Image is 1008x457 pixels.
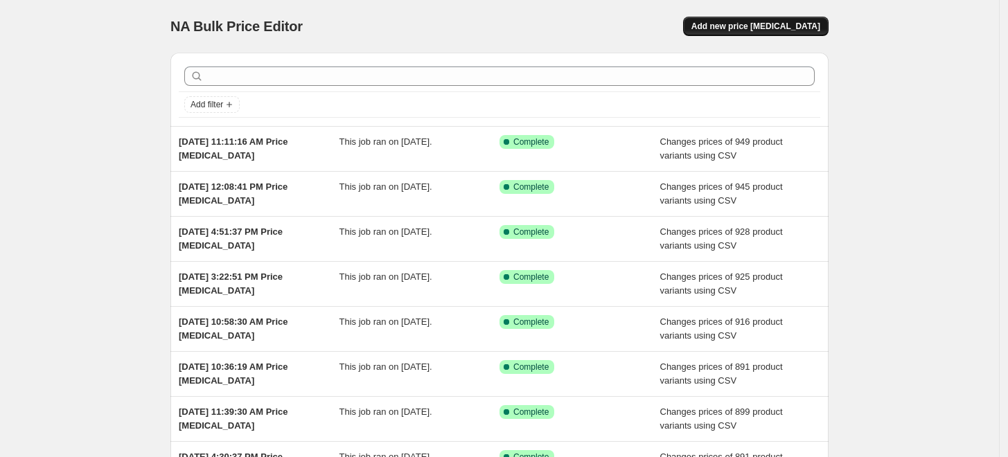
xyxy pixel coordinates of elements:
span: Add filter [191,99,223,110]
span: This job ran on [DATE]. [339,406,432,417]
span: Changes prices of 928 product variants using CSV [660,226,783,251]
span: Complete [513,406,549,418]
span: Changes prices of 949 product variants using CSV [660,136,783,161]
button: Add new price [MEDICAL_DATA] [683,17,829,36]
span: [DATE] 10:36:19 AM Price [MEDICAL_DATA] [179,361,288,386]
span: Changes prices of 891 product variants using CSV [660,361,783,386]
span: This job ran on [DATE]. [339,361,432,372]
span: This job ran on [DATE]. [339,271,432,282]
span: Complete [513,271,549,283]
span: Changes prices of 945 product variants using CSV [660,181,783,206]
span: [DATE] 10:58:30 AM Price [MEDICAL_DATA] [179,316,288,341]
span: Changes prices of 899 product variants using CSV [660,406,783,431]
span: [DATE] 11:11:16 AM Price [MEDICAL_DATA] [179,136,288,161]
span: [DATE] 4:51:37 PM Price [MEDICAL_DATA] [179,226,283,251]
span: Changes prices of 925 product variants using CSV [660,271,783,296]
span: This job ran on [DATE]. [339,226,432,237]
span: Add new price [MEDICAL_DATA] [691,21,820,32]
span: Complete [513,316,549,328]
span: [DATE] 12:08:41 PM Price [MEDICAL_DATA] [179,181,288,206]
span: [DATE] 11:39:30 AM Price [MEDICAL_DATA] [179,406,288,431]
span: This job ran on [DATE]. [339,316,432,327]
span: Complete [513,226,549,238]
span: [DATE] 3:22:51 PM Price [MEDICAL_DATA] [179,271,283,296]
span: NA Bulk Price Editor [170,19,303,34]
span: Changes prices of 916 product variants using CSV [660,316,783,341]
span: This job ran on [DATE]. [339,136,432,147]
span: Complete [513,136,549,147]
button: Add filter [184,96,240,113]
span: Complete [513,361,549,373]
span: This job ran on [DATE]. [339,181,432,192]
span: Complete [513,181,549,192]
